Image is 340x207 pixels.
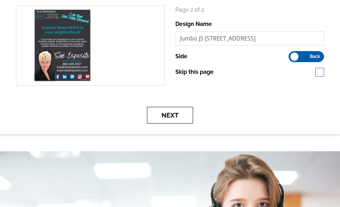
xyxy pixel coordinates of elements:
[175,20,212,28] label: Design Name
[310,55,320,58] span: Back
[175,68,214,76] label: Skip this page
[175,52,187,61] label: Side
[175,31,324,45] input: File Name
[147,107,193,124] button: Next
[175,6,324,14] p: Page 2 of 2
